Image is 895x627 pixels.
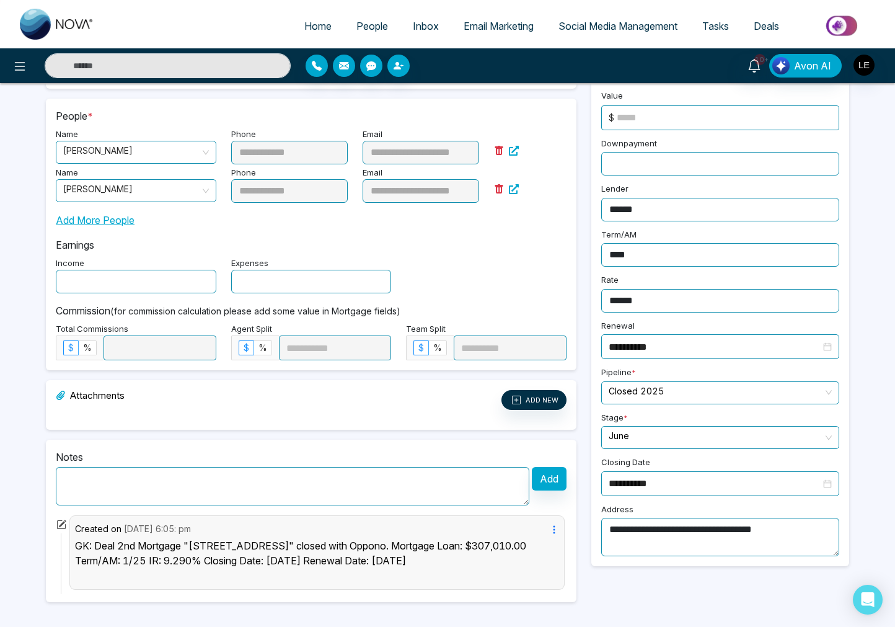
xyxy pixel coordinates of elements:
[20,9,94,40] img: Nova CRM Logo
[292,14,344,38] a: Home
[56,213,134,228] span: Add More People
[231,167,256,179] label: Phone
[601,229,637,244] label: Term/AM
[63,141,209,163] span: Satnam Janda
[363,167,382,179] label: Email
[413,20,439,32] span: Inbox
[601,504,633,518] label: Address
[258,342,267,353] span: %
[601,183,628,198] label: Lender
[601,412,628,427] label: Stage
[601,320,635,335] label: Renewal
[231,323,272,336] label: Agent Split
[853,585,883,615] div: Open Intercom Messenger
[56,109,567,123] p: People
[754,54,765,65] span: 10+
[601,274,619,289] label: Rate
[823,342,832,351] span: close-circle
[63,180,209,202] span: Rajni Janda
[546,14,690,38] a: Social Media Management
[124,523,191,534] span: [DATE] 6:05: pm
[853,55,875,76] img: User Avatar
[532,467,567,491] button: Add
[56,323,128,336] label: Total Commissions
[363,128,382,141] label: Email
[464,20,534,32] span: Email Marketing
[68,342,74,353] span: $
[739,54,769,76] a: 10+
[231,128,256,141] label: Phone
[75,523,121,534] span: Created on
[601,456,650,471] label: Closing Date
[769,54,842,78] button: Avon AI
[406,323,446,336] label: Team Split
[83,342,92,353] span: %
[231,257,268,270] label: Expenses
[56,128,78,141] label: Name
[56,257,84,270] label: Income
[56,450,567,465] p: Notes
[56,238,567,252] p: Earnings
[558,20,677,32] span: Social Media Management
[823,479,832,488] span: close-circle
[451,14,546,38] a: Email Marketing
[400,14,451,38] a: Inbox
[501,390,567,410] button: ADD NEW
[304,20,332,32] span: Home
[690,14,741,38] a: Tasks
[56,303,567,318] p: Commission
[741,14,791,38] a: Deals
[356,20,388,32] span: People
[601,367,636,381] label: Pipeline
[601,90,623,105] label: Value
[772,57,790,74] img: Lead Flow
[110,306,400,316] small: (for commission calculation please add some value in Mortgage fields)
[418,342,424,353] span: $
[244,342,249,353] span: $
[754,20,779,32] span: Deals
[344,14,400,38] a: People
[433,342,442,353] span: %
[75,538,549,568] p: GK: Deal 2nd Mortgage "[STREET_ADDRESS]" closed with Oppono. Mortgage Loan: $307,010.00 Term/AM: ...
[56,167,78,179] label: Name
[56,390,125,405] h6: Attachments
[798,12,888,40] img: Market-place.gif
[794,58,831,73] span: Avon AI
[601,138,657,153] label: Downpayment
[702,20,729,32] span: Tasks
